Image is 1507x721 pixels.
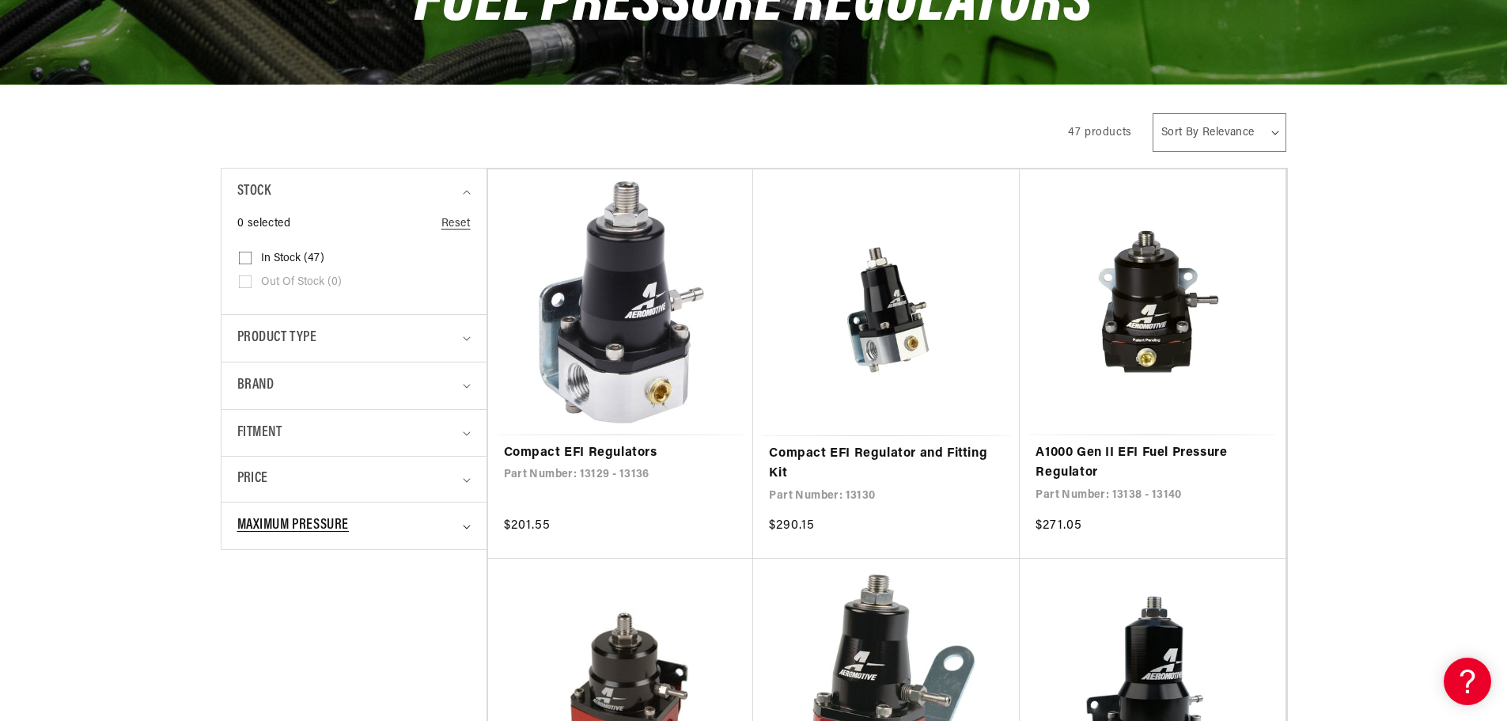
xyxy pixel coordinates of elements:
summary: Maximum Pressure (0 selected) [237,503,471,549]
span: Fitment [237,422,282,445]
span: Out of stock (0) [261,275,342,290]
a: Compact EFI Regulators [504,443,738,464]
a: Reset [441,215,471,233]
summary: Fitment (0 selected) [237,410,471,457]
span: 0 selected [237,215,291,233]
span: Price [237,469,268,490]
summary: Brand (0 selected) [237,362,471,409]
span: Stock [237,180,271,203]
a: A1000 Gen II EFI Fuel Pressure Regulator [1036,443,1270,484]
summary: Product type (0 selected) [237,315,471,362]
span: 47 products [1068,127,1132,139]
span: In stock (47) [261,252,324,266]
a: Compact EFI Regulator and Fitting Kit [769,444,1004,484]
span: Brand [237,374,275,397]
span: Maximum Pressure [237,514,350,537]
summary: Price [237,457,471,502]
span: Product type [237,327,317,350]
summary: Stock (0 selected) [237,169,471,215]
